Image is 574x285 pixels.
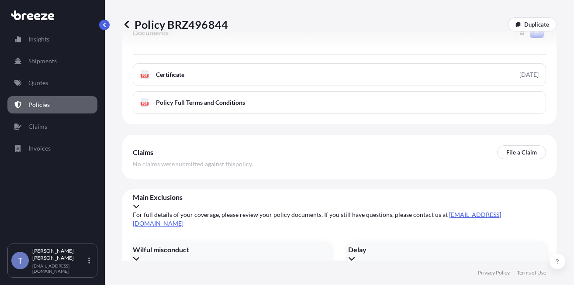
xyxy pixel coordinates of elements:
[133,148,153,157] span: Claims
[28,122,47,131] p: Claims
[156,98,245,107] span: Policy Full Terms and Conditions
[517,269,546,276] a: Terms of Use
[348,245,546,254] span: Delay
[508,17,557,31] a: Duplicate
[7,118,97,135] a: Claims
[156,70,184,79] span: Certificate
[7,52,97,70] a: Shipments
[7,96,97,113] a: Policies
[28,79,48,87] p: Quotes
[133,210,546,228] span: For full details of your coverage, please review your policy documents. If you still have questio...
[133,245,331,254] span: Wilful misconduct
[32,247,86,261] p: [PERSON_NAME] [PERSON_NAME]
[7,140,97,157] a: Invoices
[32,263,86,274] p: [EMAIL_ADDRESS][DOMAIN_NAME]
[28,100,50,109] p: Policies
[28,35,49,44] p: Insights
[133,160,253,168] span: No claims were submitted against this policy .
[122,17,228,31] p: Policy BRZ496844
[28,57,57,65] p: Shipments
[133,91,546,114] a: PDFPolicy Full Terms and Conditions
[478,269,510,276] a: Privacy Policy
[28,144,51,153] p: Invoices
[133,193,546,210] div: Main Exclusions
[142,102,148,105] text: PDF
[142,74,148,77] text: PDF
[348,245,546,263] div: Delay
[133,245,331,263] div: Wilful misconduct
[497,145,546,159] a: File a Claim
[506,148,537,157] p: File a Claim
[519,70,539,79] div: [DATE]
[7,74,97,92] a: Quotes
[524,20,549,29] p: Duplicate
[18,256,23,265] span: T
[133,63,546,86] a: PDFCertificate[DATE]
[133,193,546,202] span: Main Exclusions
[7,31,97,48] a: Insights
